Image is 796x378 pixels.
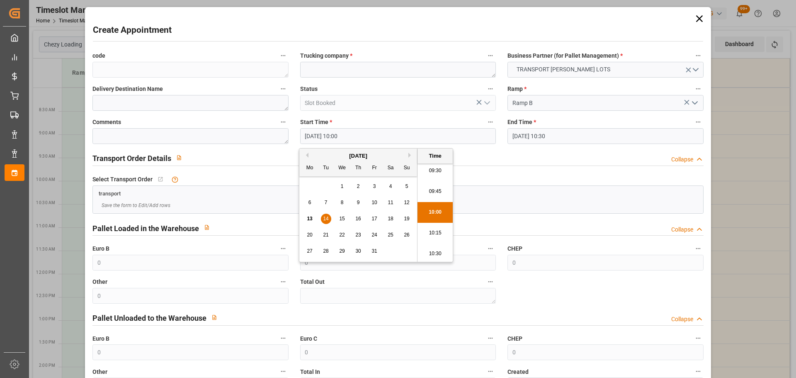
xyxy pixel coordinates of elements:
[357,200,360,205] span: 9
[386,214,396,224] div: Choose Saturday, October 18th, 2025
[307,248,312,254] span: 27
[688,97,700,110] button: open menu
[92,368,107,376] span: Other
[300,118,332,127] span: Start Time
[92,51,105,60] span: code
[305,198,315,208] div: Choose Monday, October 6th, 2025
[300,128,496,144] input: DD-MM-YYYY HH:MM
[507,62,703,78] button: open menu
[417,181,453,202] li: 09:45
[507,118,536,127] span: End Time
[337,198,347,208] div: Choose Wednesday, October 8th, 2025
[369,230,380,240] div: Choose Friday, October 24th, 2025
[485,50,496,61] button: Trucking company *
[388,232,393,238] span: 25
[369,198,380,208] div: Choose Friday, October 10th, 2025
[371,200,377,205] span: 10
[507,244,522,253] span: CHEP
[402,163,412,173] div: Su
[373,183,376,189] span: 3
[404,200,409,205] span: 12
[339,216,345,222] span: 15
[206,310,222,325] button: View description
[485,117,496,127] button: Start Time *
[420,152,451,160] div: Time
[339,232,345,238] span: 22
[300,85,318,93] span: Status
[353,198,364,208] div: Choose Thursday, October 9th, 2025
[405,183,408,189] span: 5
[92,312,206,324] h2: Pallet Unloaded to the Warehouse
[507,51,623,60] span: Business Partner (for Pallet Management)
[93,24,172,37] h2: Create Appointment
[337,246,347,256] div: Choose Wednesday, October 29th, 2025
[300,334,317,343] span: Euro C
[369,246,380,256] div: Choose Friday, October 31st, 2025
[278,117,289,127] button: Comments
[341,183,344,189] span: 1
[300,278,325,286] span: Total Out
[485,366,496,377] button: Total In
[408,153,413,158] button: Next Month
[92,175,153,184] span: Select Transport Order
[404,216,409,222] span: 19
[693,243,704,254] button: CHEP
[299,152,417,160] div: [DATE]
[355,216,361,222] span: 16
[693,333,704,344] button: CHEP
[485,243,496,254] button: Euro C
[507,334,522,343] span: CHEP
[355,232,361,238] span: 23
[693,50,704,61] button: Business Partner (for Pallet Management) *
[353,230,364,240] div: Choose Thursday, October 23rd, 2025
[357,183,360,189] span: 2
[321,230,331,240] div: Choose Tuesday, October 21st, 2025
[305,230,315,240] div: Choose Monday, October 20th, 2025
[305,246,315,256] div: Choose Monday, October 27th, 2025
[402,198,412,208] div: Choose Sunday, October 12th, 2025
[507,95,703,111] input: Type to search/select
[402,214,412,224] div: Choose Sunday, October 19th, 2025
[386,198,396,208] div: Choose Saturday, October 11th, 2025
[417,223,453,244] li: 10:15
[92,118,121,127] span: Comments
[481,97,493,110] button: open menu
[92,223,199,234] h2: Pallet Loaded in the Warehouse
[417,202,453,223] li: 10:00
[300,95,496,111] input: Type to search/select
[353,214,364,224] div: Choose Thursday, October 16th, 2025
[92,153,171,164] h2: Transport Order Details
[389,183,392,189] span: 4
[300,368,320,376] span: Total In
[417,244,453,264] li: 10:30
[671,225,693,234] div: Collapse
[278,50,289,61] button: code
[321,214,331,224] div: Choose Tuesday, October 14th, 2025
[371,232,377,238] span: 24
[307,232,312,238] span: 20
[278,276,289,287] button: Other
[386,181,396,192] div: Choose Saturday, October 4th, 2025
[337,230,347,240] div: Choose Wednesday, October 22nd, 2025
[485,83,496,94] button: Status
[386,163,396,173] div: Sa
[693,117,704,127] button: End Time *
[92,244,109,253] span: Euro B
[417,161,453,181] li: 09:30
[92,85,163,93] span: Delivery Destination Name
[199,219,215,235] button: View description
[337,163,347,173] div: We
[341,200,344,205] span: 8
[305,163,315,173] div: Mo
[485,276,496,287] button: Total Out
[307,216,312,222] span: 13
[323,248,328,254] span: 28
[99,190,121,196] a: transport
[278,243,289,254] button: Euro B
[300,51,352,60] span: Trucking company
[369,214,380,224] div: Choose Friday, October 17th, 2025
[671,315,693,324] div: Collapse
[278,333,289,344] button: Euro B
[388,200,393,205] span: 11
[321,198,331,208] div: Choose Tuesday, October 7th, 2025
